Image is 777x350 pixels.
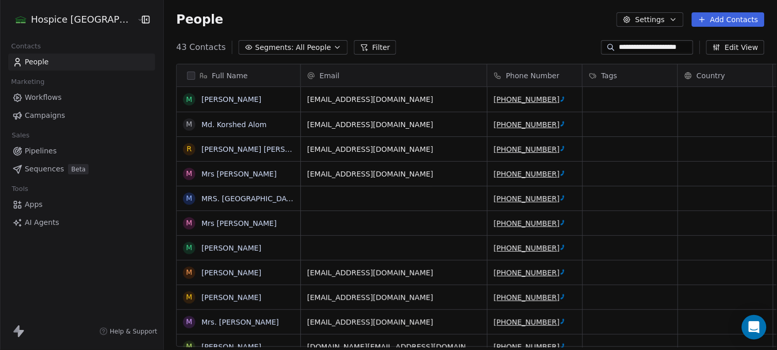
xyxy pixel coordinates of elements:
a: Workflows [8,89,155,106]
span: Help & Support [110,327,157,336]
div: M [186,242,192,253]
span: Tools [7,181,32,197]
div: M [186,218,192,229]
span: 43 Contacts [176,41,226,54]
ctcspan: [PHONE_NUMBER] [494,293,560,302]
span: Sales [7,128,34,143]
span: Sequences [25,164,64,174]
ctcspan: [PHONE_NUMBER] [494,244,560,252]
a: [PERSON_NAME] [201,244,261,252]
div: M [186,168,192,179]
ctcspan: [PHONE_NUMBER] [494,269,560,277]
ctcspan: [PHONE_NUMBER] [494,145,560,153]
a: [PERSON_NAME] [201,293,261,302]
a: Help & Support [99,327,157,336]
div: grid [177,87,301,347]
div: Phone Number [487,64,582,86]
div: R [187,144,192,154]
button: Add Contacts [692,12,765,27]
span: Hospice [GEOGRAPHIC_DATA] [31,13,134,26]
span: [EMAIL_ADDRESS][DOMAIN_NAME] [307,94,481,104]
span: [EMAIL_ADDRESS][DOMAIN_NAME] [307,268,481,278]
span: Pipelines [25,146,57,156]
ctcspan: [PHONE_NUMBER] [494,318,560,326]
div: M [186,193,192,204]
a: AI Agents [8,214,155,231]
button: Edit View [706,40,765,55]
a: [PERSON_NAME] [201,269,261,277]
ctc: Call +8801743317590 with Linkus Desktop Client [494,120,565,129]
a: MRS. [GEOGRAPHIC_DATA] [201,195,298,203]
span: Full Name [212,71,248,81]
span: Workflows [25,92,62,103]
ctc: Call +8801626791929 with Linkus Desktop Client [494,195,565,203]
div: M [186,267,192,278]
span: Phone Number [506,71,560,81]
div: M [186,94,192,105]
span: [EMAIL_ADDRESS][DOMAIN_NAME] [307,144,481,154]
span: [EMAIL_ADDRESS][DOMAIN_NAME] [307,317,481,327]
ctcspan: [PHONE_NUMBER] [494,219,560,227]
span: Campaigns [25,110,65,121]
span: Email [319,71,340,81]
button: Hospice [GEOGRAPHIC_DATA] [12,11,129,28]
ctcspan: [PHONE_NUMBER] [494,95,560,103]
a: [PERSON_NAME] [201,95,261,103]
ctc: Call +8801711406851 with Linkus Desktop Client [494,269,565,277]
ctc: Call +8801878647107 with Linkus Desktop Client [494,145,565,153]
div: Full Name [177,64,300,86]
ctcspan: [PHONE_NUMBER] [494,170,560,178]
img: All%20Logo%20(512%20x%20512%20px).png [14,13,27,26]
a: Apps [8,196,155,213]
span: [EMAIL_ADDRESS][DOMAIN_NAME] [307,292,481,303]
span: Marketing [7,74,49,90]
ctc: Call +8801788888830 with Linkus Desktop Client [494,170,565,178]
a: Mrs. [PERSON_NAME] [201,318,279,326]
span: Tags [601,71,617,81]
a: People [8,54,155,71]
div: Open Intercom Messenger [742,315,767,340]
div: Country [678,64,773,86]
a: Md. Korshed Alom [201,120,266,129]
a: Mrs [PERSON_NAME] [201,219,277,227]
span: Segments: [255,42,294,53]
span: People [25,57,49,67]
ctc: Call +8801783656614 with Linkus Desktop Client [494,318,565,326]
ctcspan: [PHONE_NUMBER] [494,195,560,203]
button: Settings [617,12,683,27]
span: [EMAIL_ADDRESS][DOMAIN_NAME] [307,169,481,179]
div: M [186,119,192,130]
ctcspan: [PHONE_NUMBER] [494,120,560,129]
a: SequencesBeta [8,161,155,178]
ctc: Call +8801716358703 with Linkus Desktop Client [494,95,565,103]
span: All People [296,42,331,53]
span: [EMAIL_ADDRESS][DOMAIN_NAME] [307,119,481,130]
a: [PERSON_NAME] [PERSON_NAME] [201,145,324,153]
div: Email [301,64,487,86]
span: AI Agents [25,217,59,228]
ctc: Call +8801769176343 with Linkus Desktop Client [494,244,565,252]
ctc: Call +8801791550780 with Linkus Desktop Client [494,293,565,302]
a: Mrs [PERSON_NAME] [201,170,277,178]
div: M [186,317,192,327]
span: People [176,12,223,27]
div: M [186,292,192,303]
span: Beta [68,164,89,174]
a: Campaigns [8,107,155,124]
ctc: Call +8801799868056 with Linkus Desktop Client [494,219,565,227]
span: Contacts [7,39,45,54]
span: Country [697,71,725,81]
button: Filter [354,40,397,55]
a: Pipelines [8,143,155,160]
span: Apps [25,199,43,210]
div: Tags [583,64,678,86]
